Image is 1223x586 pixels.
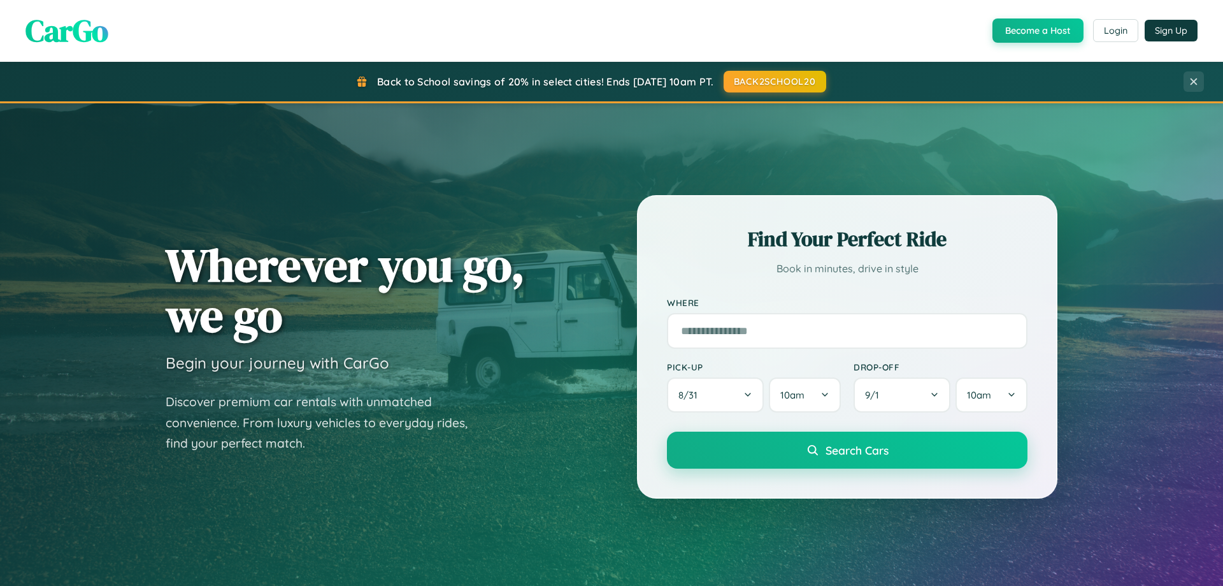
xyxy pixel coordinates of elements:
h2: Find Your Perfect Ride [667,225,1027,253]
label: Where [667,297,1027,308]
button: Sign Up [1145,20,1198,41]
span: 8 / 31 [678,389,704,401]
p: Book in minutes, drive in style [667,260,1027,278]
span: Back to School savings of 20% in select cities! Ends [DATE] 10am PT. [377,75,713,88]
span: 9 / 1 [865,389,885,401]
label: Pick-up [667,362,841,372]
label: Drop-off [854,362,1027,372]
button: 10am [955,377,1027,413]
span: CarGo [25,10,108,52]
button: Become a Host [992,18,1084,43]
h3: Begin your journey with CarGo [166,353,389,372]
span: 10am [780,389,805,401]
button: 10am [769,377,841,413]
button: Search Cars [667,432,1027,469]
span: 10am [967,389,991,401]
button: Login [1093,19,1138,42]
h1: Wherever you go, we go [166,240,525,341]
p: Discover premium car rentals with unmatched convenience. From luxury vehicles to everyday rides, ... [166,392,484,454]
span: Search Cars [826,443,889,457]
button: 8/31 [667,377,764,413]
button: BACK2SCHOOL20 [724,71,826,92]
button: 9/1 [854,377,950,413]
